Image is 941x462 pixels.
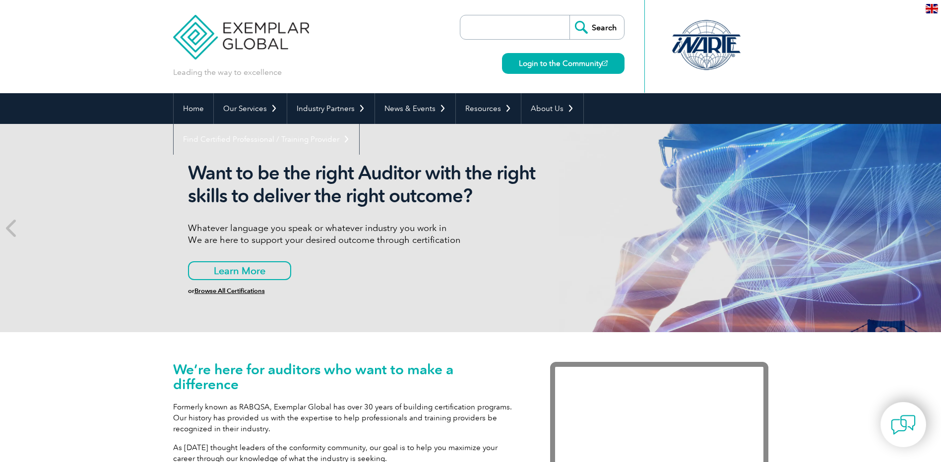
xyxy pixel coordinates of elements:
p: Whatever language you speak or whatever industry you work in We are here to support your desired ... [188,222,560,246]
a: Login to the Community [502,53,625,74]
h2: Want to be the right Auditor with the right skills to deliver the right outcome? [188,162,560,207]
a: Industry Partners [287,93,375,124]
h1: We’re here for auditors who want to make a difference [173,362,520,392]
img: open_square.png [602,60,608,66]
input: Search [569,15,624,39]
a: Home [174,93,213,124]
a: Resources [456,93,521,124]
a: Our Services [214,93,287,124]
img: contact-chat.png [891,412,916,437]
a: Learn More [188,261,291,280]
p: Formerly known as RABQSA, Exemplar Global has over 30 years of building certification programs. O... [173,402,520,434]
a: Browse All Certifications [194,287,265,294]
h6: or [188,288,560,294]
img: en [926,4,938,13]
a: About Us [521,93,583,124]
a: Find Certified Professional / Training Provider [174,124,359,155]
p: Leading the way to excellence [173,67,282,78]
a: News & Events [375,93,455,124]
